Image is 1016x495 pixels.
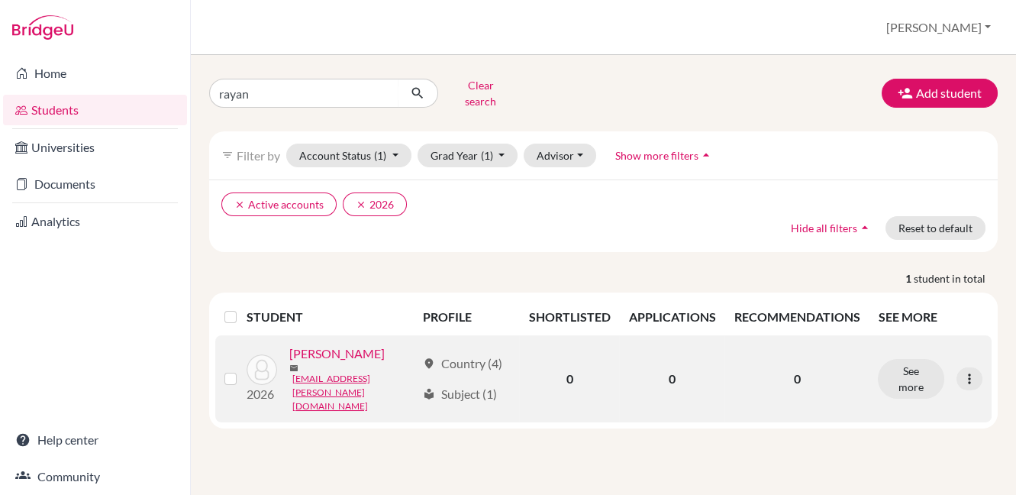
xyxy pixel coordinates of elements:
a: Documents [3,169,187,199]
th: APPLICATIONS [619,299,724,335]
button: Hide all filtersarrow_drop_up [778,216,885,240]
td: 0 [619,335,724,422]
button: Grad Year(1) [418,144,518,167]
i: clear [356,199,366,210]
td: 0 [519,335,619,422]
button: Clear search [438,73,523,113]
button: [PERSON_NAME] [879,13,998,42]
th: SEE MORE [869,299,992,335]
span: location_on [423,357,435,370]
span: local_library [423,388,435,400]
a: [PERSON_NAME] [289,345,385,363]
span: student in total [914,270,998,286]
div: Country (4) [423,354,502,373]
button: clear2026 [343,192,407,216]
button: clearActive accounts [221,192,337,216]
span: (1) [374,149,386,162]
th: STUDENT [247,299,414,335]
button: Add student [882,79,998,108]
button: Show more filtersarrow_drop_up [602,144,727,167]
p: 0 [734,370,860,388]
span: mail [289,364,298,373]
span: Hide all filters [791,222,857,235]
a: Students [3,95,187,125]
a: Home [3,58,187,89]
p: 2026 [247,385,277,403]
a: [EMAIL_ADDRESS][PERSON_NAME][DOMAIN_NAME] [292,372,416,413]
a: Analytics [3,206,187,237]
button: Reset to default [885,216,985,240]
div: Subject (1) [423,385,497,403]
th: PROFILE [414,299,520,335]
input: Find student by name... [209,79,398,108]
img: Zindani, Rayan [247,354,277,385]
i: arrow_drop_up [857,220,872,235]
a: Help center [3,425,187,455]
img: Bridge-U [12,15,73,40]
i: arrow_drop_up [698,147,714,163]
button: Advisor [524,144,596,167]
i: filter_list [221,149,234,161]
span: Show more filters [615,149,698,162]
i: clear [234,199,245,210]
a: Community [3,461,187,492]
button: Account Status(1) [286,144,411,167]
a: Universities [3,132,187,163]
button: See more [878,359,944,399]
th: RECOMMENDATIONS [724,299,869,335]
span: (1) [481,149,493,162]
strong: 1 [905,270,914,286]
th: SHORTLISTED [519,299,619,335]
span: Filter by [237,148,280,163]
